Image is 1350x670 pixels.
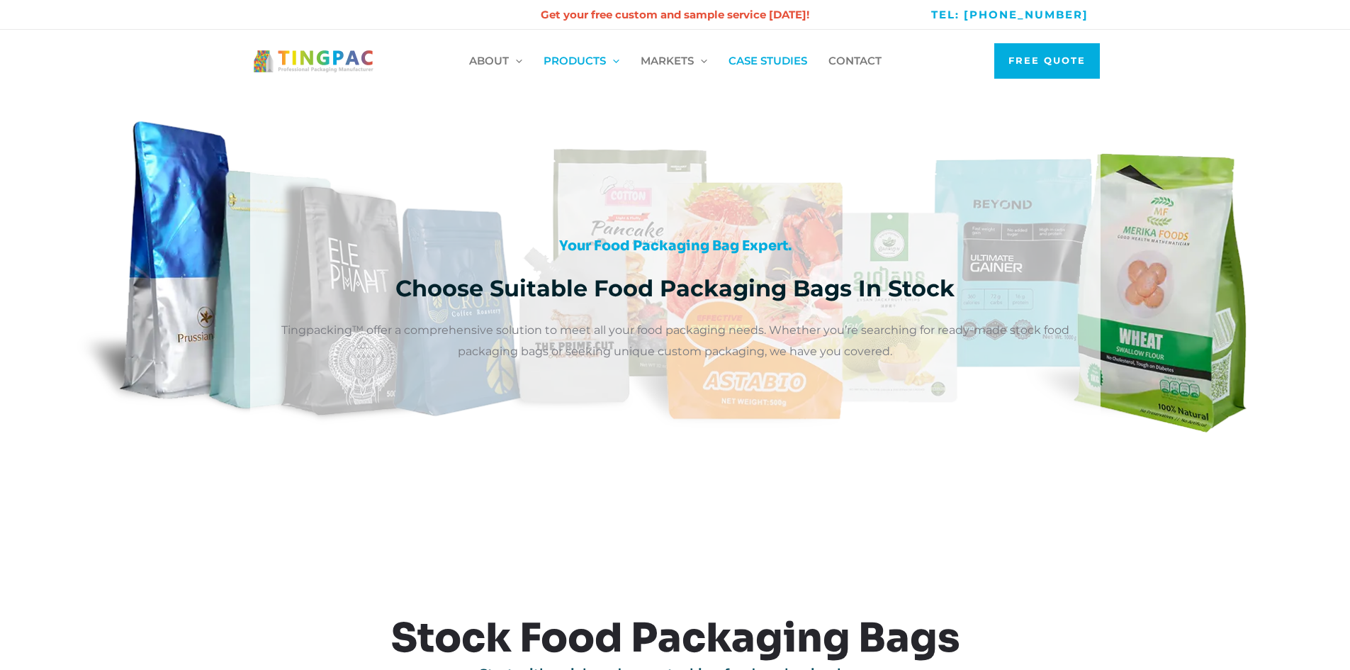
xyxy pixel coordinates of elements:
[459,30,533,92] a: About菜单切换Menu Toggle
[828,30,882,92] span: Contact
[469,30,509,92] span: About
[250,320,1101,362] p: Tingpacking™ offer a comprehensive solution to meet all your food packaging needs. Whether you’re...
[994,43,1101,79] a: Free Quote
[257,615,1093,662] h2: Stock Food Packaging Bags
[250,48,378,74] img: Ting Packaging
[729,30,807,92] span: Case Studies
[718,30,818,92] a: Case Studies
[250,272,1101,306] div: Choose suitable food packaging bags in stock
[818,30,892,92] a: Contact
[641,30,694,92] span: Markets
[544,30,606,92] span: Products
[694,30,707,92] span: Menu Toggle
[459,30,892,92] nav: 网站导航
[250,235,1101,258] h1: Your Food Packaging Bag Expert.
[533,30,630,92] a: Products菜单切换Menu Toggle
[606,30,619,92] span: Menu Toggle
[630,30,718,92] a: Markets菜单切换Menu Toggle
[541,8,809,21] strong: Get your free custom and sample service [DATE]!
[509,30,522,92] span: Menu Toggle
